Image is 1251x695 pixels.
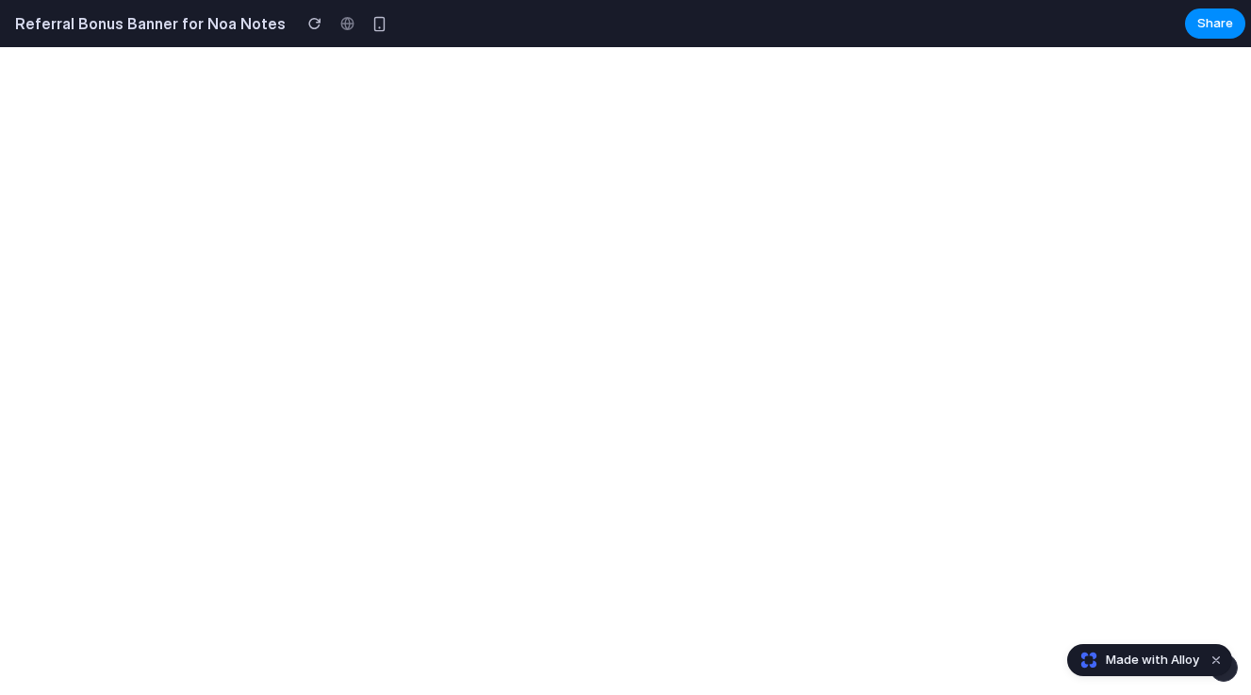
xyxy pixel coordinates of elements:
a: Made with Alloy [1068,651,1201,670]
span: Made with Alloy [1106,651,1199,670]
span: Share [1197,14,1233,33]
button: Share [1185,8,1245,39]
h2: Referral Bonus Banner for Noa Notes [8,12,286,35]
button: Dismiss watermark [1205,649,1227,671]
